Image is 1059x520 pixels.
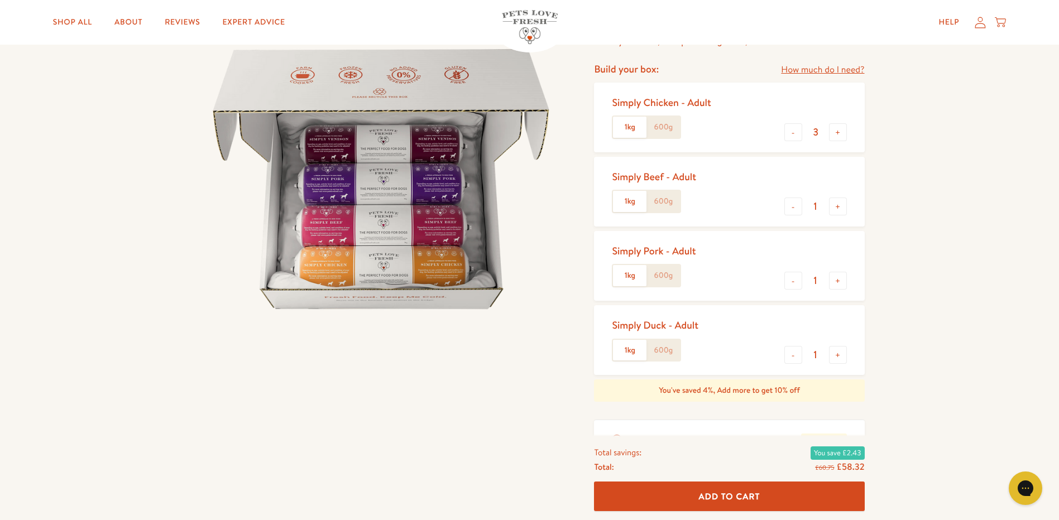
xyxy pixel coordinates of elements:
[815,463,834,472] s: £60.75
[613,340,646,361] label: 1kg
[612,96,711,109] div: Simply Chicken - Adult
[594,379,864,402] div: You've saved 4%, Add more to get 10% off
[613,117,646,138] label: 1kg
[829,346,847,364] button: +
[784,123,802,141] button: -
[829,123,847,141] button: +
[784,198,802,215] button: -
[929,11,968,33] a: Help
[781,62,864,78] a: How much do I need?
[594,445,641,460] span: Total savings:
[1003,468,1048,509] iframe: Gorgias live chat messenger
[612,170,696,183] div: Simply Beef - Adult
[836,461,864,473] span: £58.32
[156,11,209,33] a: Reviews
[502,10,558,44] img: Pets Love Fresh
[829,198,847,215] button: +
[594,62,659,75] h4: Build your box:
[784,346,802,364] button: -
[646,191,680,212] label: 600g
[801,434,846,447] span: Extra 5% off
[594,460,614,474] span: Total:
[811,446,864,460] span: You save £2.43
[646,265,680,286] label: 600g
[626,434,710,447] span: Repeat my delivery
[612,319,698,331] div: Simply Duck - Adult
[699,490,760,502] span: Add To Cart
[613,265,646,286] label: 1kg
[613,191,646,212] label: 1kg
[214,11,294,33] a: Expert Advice
[784,272,802,290] button: -
[646,117,680,138] label: 600g
[612,244,696,257] div: Simply Pork - Adult
[594,482,864,512] button: Add To Cart
[829,272,847,290] button: +
[106,11,151,33] a: About
[44,11,101,33] a: Shop All
[646,340,680,361] label: 600g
